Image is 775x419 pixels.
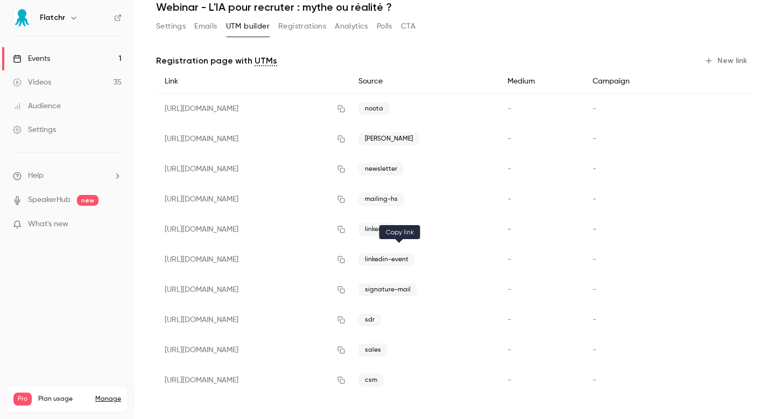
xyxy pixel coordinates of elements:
a: Manage [95,395,121,403]
span: [PERSON_NAME] [358,132,419,145]
span: - [593,316,596,324]
span: - [508,286,511,294]
a: UTMs [255,54,277,67]
div: [URL][DOMAIN_NAME] [156,154,350,184]
span: - [593,135,596,143]
div: Campaign [584,69,688,94]
span: mailing-hs [358,193,404,206]
span: - [508,346,511,354]
h1: Webinar - L'IA pour recruter : mythe ou réalité ? [156,1,753,13]
span: csm [358,374,384,387]
span: - [593,195,596,203]
span: - [508,226,511,233]
button: Settings [156,18,186,35]
a: SpeakerHub [28,194,71,206]
div: Videos [13,77,51,88]
div: Events [13,53,50,64]
span: - [593,226,596,233]
span: linkedin-event [358,253,415,266]
span: - [508,135,511,143]
div: Source [350,69,499,94]
span: linkedin [358,223,394,236]
div: [URL][DOMAIN_NAME] [156,365,350,395]
div: [URL][DOMAIN_NAME] [156,275,350,305]
span: Pro [13,393,32,406]
span: sales [358,344,387,357]
span: - [593,286,596,294]
div: Audience [13,101,61,111]
span: Plan usage [38,395,89,403]
div: [URL][DOMAIN_NAME] [156,94,350,124]
div: Link [156,69,350,94]
span: - [508,165,511,173]
button: Analytics [335,18,368,35]
span: noota [358,102,390,115]
button: Emails [194,18,217,35]
li: help-dropdown-opener [13,170,122,181]
span: - [593,256,596,263]
div: [URL][DOMAIN_NAME] [156,245,350,275]
span: - [593,165,596,173]
span: new [77,195,98,206]
span: - [593,376,596,384]
span: - [593,346,596,354]
img: Flatchr [13,9,31,26]
span: - [508,195,511,203]
span: - [508,256,511,263]
button: CTA [401,18,415,35]
button: UTM builder [226,18,270,35]
div: Medium [499,69,584,94]
span: - [508,376,511,384]
button: New link [700,52,753,69]
div: Settings [13,124,56,135]
div: [URL][DOMAIN_NAME] [156,214,350,245]
p: Registration page with [156,54,277,67]
span: - [593,105,596,113]
span: - [508,316,511,324]
span: - [508,105,511,113]
div: [URL][DOMAIN_NAME] [156,124,350,154]
span: newsletter [358,163,404,176]
button: Registrations [278,18,326,35]
button: Polls [377,18,392,35]
span: signature-mail [358,283,417,296]
div: [URL][DOMAIN_NAME] [156,305,350,335]
h6: Flatchr [40,12,65,23]
iframe: Noticeable Trigger [109,220,122,229]
span: Help [28,170,44,181]
span: What's new [28,219,68,230]
div: [URL][DOMAIN_NAME] [156,335,350,365]
div: [URL][DOMAIN_NAME] [156,184,350,214]
span: sdr [358,313,381,326]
